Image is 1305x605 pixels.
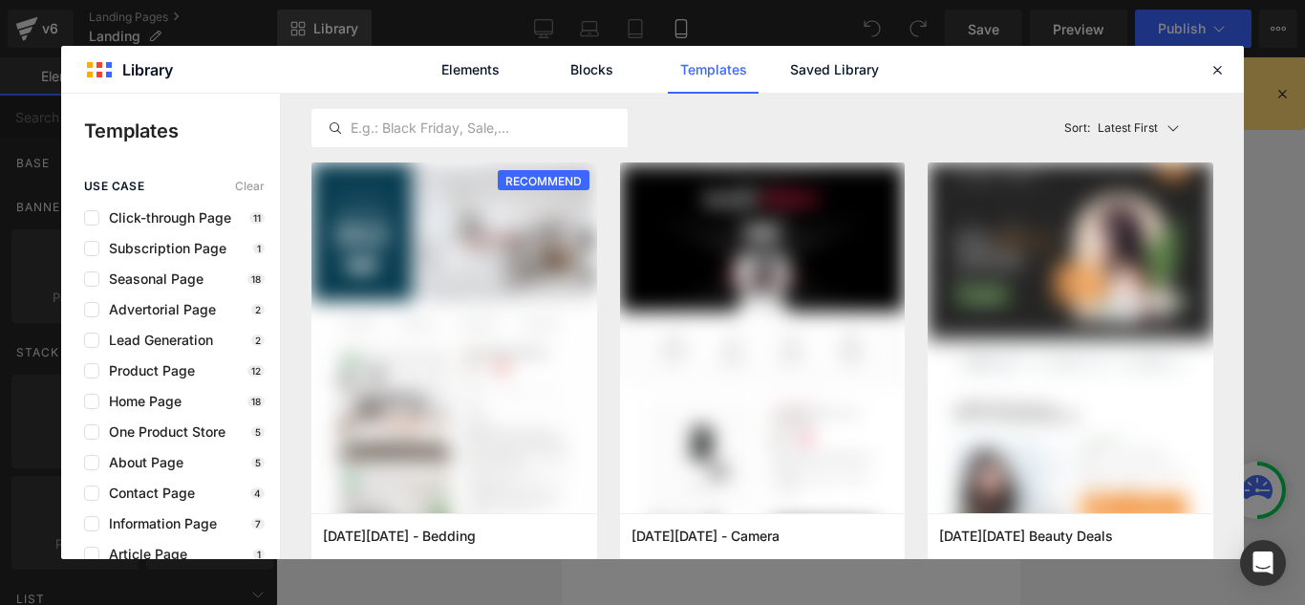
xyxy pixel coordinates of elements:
[498,170,589,192] span: RECOMMEND
[1240,540,1286,586] div: Open Intercom Messenger
[250,487,265,499] p: 4
[158,386,221,400] a: Libro digital
[247,365,265,377] p: 12
[15,182,443,239] input: Dirección de correo electrónico
[928,162,1213,546] img: bb39deda-7990-40f7-8e83-51ac06fbe917.png
[224,386,343,400] a: Tecnología de Shopify
[251,426,265,438] p: 5
[99,486,195,501] span: Contact Page
[99,302,216,317] span: Advertorial Page
[395,190,435,230] button: Registrarse
[99,210,231,226] span: Click-through Page
[251,304,265,315] p: 2
[84,180,144,193] span: use case
[99,363,195,378] span: Product Page
[1098,119,1158,137] p: Latest First
[1057,109,1214,147] button: Latest FirstSort:Latest First
[546,46,637,94] a: Blocks
[251,457,265,468] p: 5
[117,386,343,400] span: © 2025 ,
[99,333,213,348] span: Lead Generation
[668,46,759,94] a: Templates
[99,516,217,531] span: Information Page
[939,528,1113,545] span: Black Friday Beauty Deals
[1064,121,1090,135] span: Sort:
[15,115,443,138] h2: Join our email list
[99,394,182,409] span: Home Page
[99,424,225,440] span: One Product Store
[251,335,265,346] p: 2
[312,117,627,140] input: E.g.: Black Friday, Sale,...
[247,396,265,407] p: 18
[247,273,265,285] p: 18
[42,48,158,59] p: Welcome to our store
[253,243,265,254] p: 1
[99,241,226,256] span: Subscription Page
[99,455,183,470] span: About Page
[84,117,280,145] p: Templates
[251,518,265,529] p: 7
[99,271,203,287] span: Seasonal Page
[249,212,265,224] p: 11
[323,528,476,545] span: Cyber Monday - Bedding
[253,549,265,560] p: 1
[425,46,516,94] a: Elements
[235,180,265,193] span: Clear
[15,143,443,162] p: Get exclusive deals and early access to new products.
[789,46,880,94] a: Saved Library
[176,424,284,439] button: Términos y políticas
[99,547,187,562] span: Article Page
